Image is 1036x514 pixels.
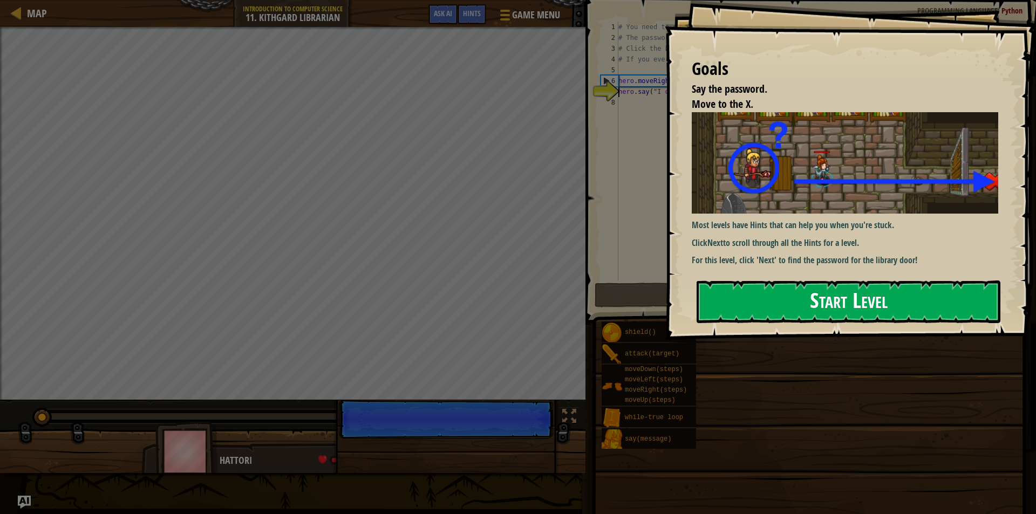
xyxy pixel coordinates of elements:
div: 6 [601,76,618,86]
div: 3 [601,43,618,54]
img: Kithgard librarian [692,112,1006,214]
strong: Next [707,237,723,249]
p: For this level, click 'Next' to find the password for the library door! [692,254,1006,266]
div: 7 [601,86,618,97]
div: 2 [601,32,618,43]
img: portrait.png [602,429,622,450]
button: Ask AI [428,4,458,24]
div: health: 77.4 / 77.4 [318,455,425,465]
button: Toggle fullscreen [558,407,580,429]
button: Start Level [697,280,1000,323]
li: Say the password. [678,81,996,97]
span: Say the password. [692,81,767,96]
span: Hints [463,8,481,18]
div: 8 [601,97,618,108]
button: Run [595,283,1019,307]
img: portrait.png [602,408,622,428]
div: Goals [692,57,998,81]
button: Ask AI [18,496,31,509]
img: portrait.png [602,376,622,396]
span: moveUp(steps) [625,396,676,404]
div: 5 [601,65,618,76]
span: while-true loop [625,414,683,421]
li: Move to the X. [678,97,996,112]
span: moveRight(steps) [625,386,687,394]
button: Game Menu [492,4,567,30]
p: Click to scroll through all the Hints for a level. [692,237,1006,249]
span: shield() [625,328,656,336]
div: 4 [601,54,618,65]
span: Map [27,6,47,20]
img: thang_avatar_frame.png [155,421,218,481]
span: Move to the X. [692,97,753,111]
span: moveDown(steps) [625,366,683,373]
span: moveLeft(steps) [625,376,683,383]
div: 1 [601,22,618,32]
span: say(message) [625,435,671,443]
span: attack(target) [625,350,679,358]
img: portrait.png [602,344,622,365]
a: Map [22,6,47,20]
span: Game Menu [512,8,560,22]
img: portrait.png [602,323,622,343]
span: Ask AI [434,8,452,18]
div: Hattori [220,454,433,468]
p: Most levels have Hints that can help you when you're stuck. [692,219,1006,231]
